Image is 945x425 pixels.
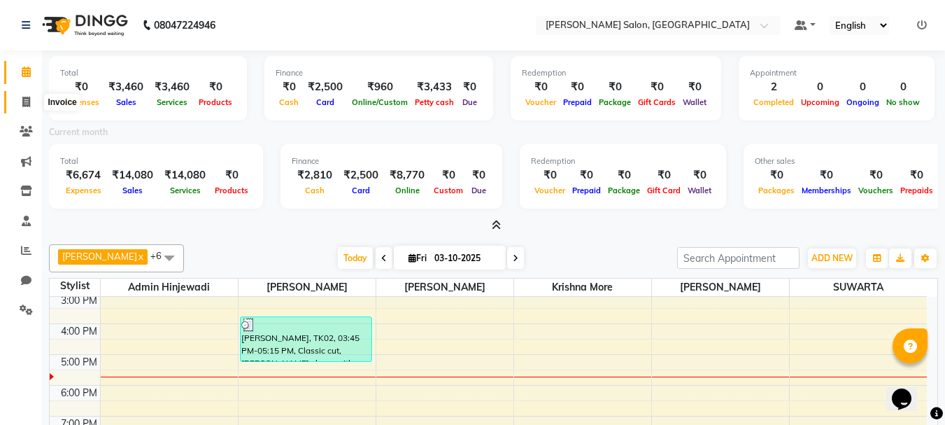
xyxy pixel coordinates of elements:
[149,79,195,95] div: ₹3,460
[843,79,883,95] div: 0
[137,251,143,262] a: x
[241,317,371,361] div: [PERSON_NAME], TK02, 03:45 PM-05:15 PM, Classic cut,[PERSON_NAME] shape with Razor,Inoa mens colo...
[652,279,789,296] span: [PERSON_NAME]
[50,279,100,293] div: Stylist
[790,279,928,296] span: SUWARTA
[239,279,376,296] span: [PERSON_NAME]
[411,79,457,95] div: ₹3,433
[755,186,798,195] span: Packages
[60,67,236,79] div: Total
[195,79,236,95] div: ₹0
[679,97,710,107] span: Wallet
[411,97,457,107] span: Petty cash
[292,155,491,167] div: Finance
[154,6,215,45] b: 08047224946
[634,97,679,107] span: Gift Cards
[855,186,897,195] span: Vouchers
[750,79,797,95] div: 2
[883,79,923,95] div: 0
[348,79,411,95] div: ₹960
[883,97,923,107] span: No show
[843,97,883,107] span: Ongoing
[211,167,252,183] div: ₹0
[150,250,172,261] span: +6
[755,167,798,183] div: ₹0
[101,279,238,296] span: admin hinjewadi
[459,97,481,107] span: Due
[798,186,855,195] span: Memberships
[276,79,302,95] div: ₹0
[886,369,931,411] iframe: chat widget
[531,155,715,167] div: Redemption
[897,167,937,183] div: ₹0
[313,97,338,107] span: Card
[569,167,604,183] div: ₹0
[405,253,430,263] span: Fri
[292,167,338,183] div: ₹2,810
[679,79,710,95] div: ₹0
[348,186,374,195] span: Card
[595,97,634,107] span: Package
[276,67,482,79] div: Finance
[684,186,715,195] span: Wallet
[634,79,679,95] div: ₹0
[514,279,651,296] span: krishna more
[811,253,853,263] span: ADD NEW
[58,355,100,370] div: 5:00 PM
[560,97,595,107] span: Prepaid
[797,79,843,95] div: 0
[644,186,684,195] span: Gift Card
[750,67,923,79] div: Appointment
[58,293,100,308] div: 3:00 PM
[348,97,411,107] span: Online/Custom
[522,67,710,79] div: Redemption
[430,248,500,269] input: 2025-10-03
[604,167,644,183] div: ₹0
[808,249,856,268] button: ADD NEW
[522,97,560,107] span: Voucher
[153,97,191,107] span: Services
[119,186,146,195] span: Sales
[392,186,423,195] span: Online
[338,167,384,183] div: ₹2,500
[684,167,715,183] div: ₹0
[62,251,137,262] span: [PERSON_NAME]
[797,97,843,107] span: Upcoming
[159,167,211,183] div: ₹14,080
[384,167,430,183] div: ₹8,770
[166,186,204,195] span: Services
[677,247,800,269] input: Search Appointment
[468,186,490,195] span: Due
[211,186,252,195] span: Products
[301,186,328,195] span: Cash
[338,247,373,269] span: Today
[60,155,252,167] div: Total
[531,186,569,195] span: Voucher
[36,6,132,45] img: logo
[58,386,100,400] div: 6:00 PM
[644,167,684,183] div: ₹0
[60,167,106,183] div: ₹6,674
[897,186,937,195] span: Prepaids
[60,79,103,95] div: ₹0
[430,167,467,183] div: ₹0
[113,97,140,107] span: Sales
[103,79,149,95] div: ₹3,460
[58,324,100,339] div: 4:00 PM
[595,79,634,95] div: ₹0
[560,79,595,95] div: ₹0
[604,186,644,195] span: Package
[855,167,897,183] div: ₹0
[750,97,797,107] span: Completed
[62,186,105,195] span: Expenses
[531,167,569,183] div: ₹0
[106,167,159,183] div: ₹14,080
[44,94,80,111] div: Invoice
[457,79,482,95] div: ₹0
[195,97,236,107] span: Products
[276,97,302,107] span: Cash
[569,186,604,195] span: Prepaid
[49,126,108,139] label: Current month
[467,167,491,183] div: ₹0
[376,279,513,296] span: [PERSON_NAME]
